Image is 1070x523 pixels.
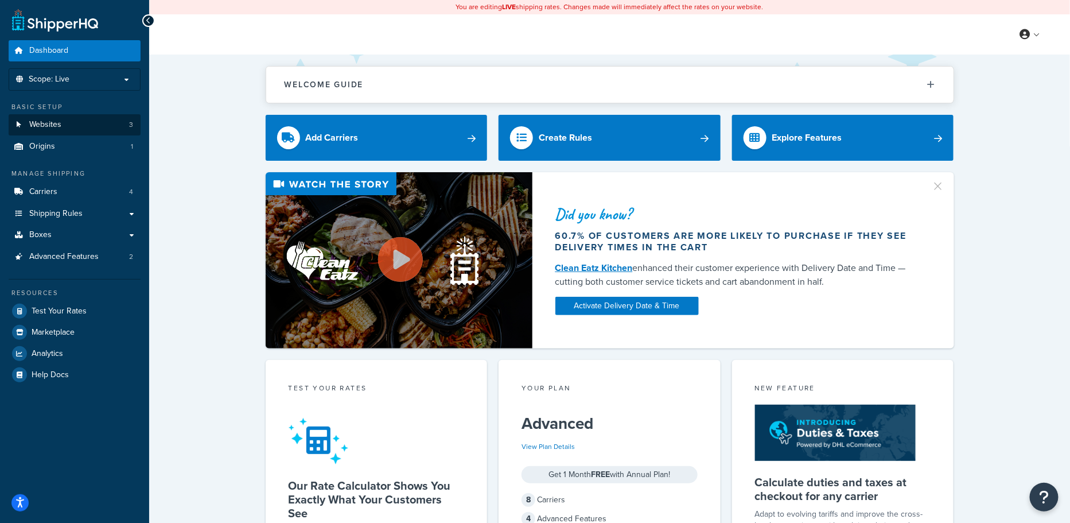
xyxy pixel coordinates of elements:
[9,365,141,385] a: Help Docs
[9,181,141,203] li: Carriers
[29,142,55,152] span: Origins
[29,46,68,56] span: Dashboard
[131,142,133,152] span: 1
[9,136,141,157] li: Origins
[129,187,133,197] span: 4
[9,181,141,203] a: Carriers4
[266,67,954,103] button: Welcome Guide
[9,102,141,112] div: Basic Setup
[9,288,141,298] div: Resources
[522,383,698,396] div: Your Plan
[522,492,698,508] div: Carriers
[9,114,141,135] a: Websites3
[555,297,699,315] a: Activate Delivery Date & Time
[9,169,141,179] div: Manage Shipping
[555,206,918,222] div: Did you know?
[32,328,75,338] span: Marketplace
[503,2,516,12] b: LIVE
[772,130,842,146] div: Explore Features
[266,172,532,348] img: Video thumbnail
[29,75,69,84] span: Scope: Live
[29,230,52,240] span: Boxes
[555,230,918,253] div: 60.7% of customers are more likely to purchase if they see delivery times in the cart
[539,130,592,146] div: Create Rules
[9,40,141,61] a: Dashboard
[9,224,141,246] a: Boxes
[9,114,141,135] li: Websites
[29,120,61,130] span: Websites
[522,441,575,452] a: View Plan Details
[32,370,69,380] span: Help Docs
[1030,483,1059,512] button: Open Resource Center
[591,468,610,481] strong: FREE
[32,307,87,316] span: Test Your Rates
[289,479,465,520] h5: Our Rate Calculator Shows You Exactly What Your Customers See
[9,322,141,343] a: Marketplace
[9,246,141,268] li: Advanced Features
[9,203,141,224] a: Shipping Rules
[755,475,931,503] h5: Calculate duties and taxes at checkout for any carrier
[266,115,488,161] a: Add Carriers
[306,130,359,146] div: Add Carriers
[755,383,931,396] div: New Feature
[732,115,954,161] a: Explore Features
[29,252,99,262] span: Advanced Features
[129,120,133,130] span: 3
[522,466,698,483] div: Get 1 Month with Annual Plan!
[289,383,465,396] div: Test your rates
[29,209,83,219] span: Shipping Rules
[129,252,133,262] span: 2
[9,136,141,157] a: Origins1
[499,115,721,161] a: Create Rules
[29,187,57,197] span: Carriers
[9,246,141,268] a: Advanced Features2
[32,349,63,359] span: Analytics
[555,261,918,289] div: enhanced their customer experience with Delivery Date and Time — cutting both customer service ti...
[9,301,141,321] a: Test Your Rates
[522,493,535,507] span: 8
[9,343,141,364] a: Analytics
[555,261,633,274] a: Clean Eatz Kitchen
[522,414,698,433] h5: Advanced
[285,80,364,89] h2: Welcome Guide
